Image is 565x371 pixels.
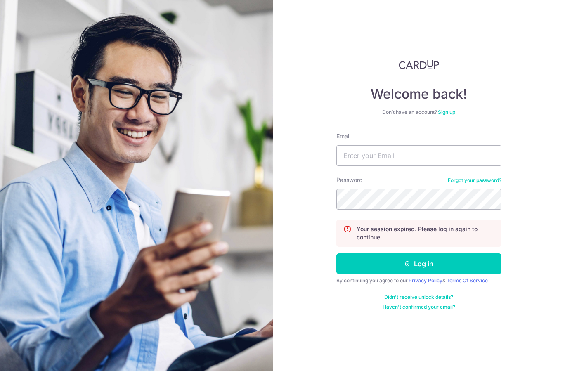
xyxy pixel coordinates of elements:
label: Email [336,132,350,140]
div: Don’t have an account? [336,109,501,116]
button: Log in [336,253,501,274]
a: Privacy Policy [409,277,442,284]
a: Terms Of Service [447,277,488,284]
a: Didn't receive unlock details? [384,294,453,300]
a: Forgot your password? [448,177,501,184]
h4: Welcome back! [336,86,501,102]
input: Enter your Email [336,145,501,166]
label: Password [336,176,363,184]
img: CardUp Logo [399,59,439,69]
div: By continuing you agree to our & [336,277,501,284]
a: Haven't confirmed your email? [383,304,455,310]
p: Your session expired. Please log in again to continue. [357,225,494,241]
a: Sign up [438,109,455,115]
